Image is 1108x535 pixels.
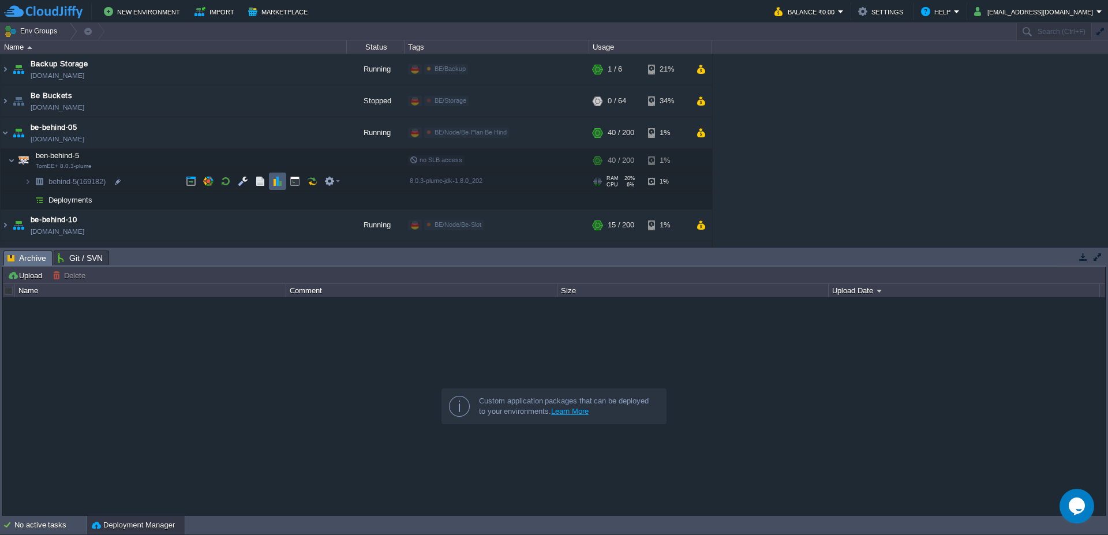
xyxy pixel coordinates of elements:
span: 8.0.3-plume-jdk-1.8.0_202 [410,177,482,184]
span: BE/Node/Be-Plan Be Hind [435,129,507,136]
div: Name [1,40,346,54]
img: AMDAwAAAACH5BAEAAAAALAAAAAABAAEAAAICRAEAOw== [16,149,32,172]
img: CloudJiffy [4,5,83,19]
img: AMDAwAAAACH5BAEAAAAALAAAAAABAAEAAAICRAEAOw== [1,209,10,241]
a: be-behind-05 [31,122,77,133]
div: Usage [590,40,712,54]
button: Upload [8,270,46,280]
div: 1% [648,117,686,148]
div: 40 / 200 [608,149,634,172]
span: RAM [607,175,619,181]
span: behind-5 [47,177,107,186]
img: AMDAwAAAACH5BAEAAAAALAAAAAABAAEAAAICRAEAOw== [27,46,32,49]
div: Running [347,209,405,241]
span: TomEE+ 8.0.3-plume [36,163,92,170]
span: [DOMAIN_NAME] [31,70,84,81]
div: Custom application packages that can be deployed to your environments. [479,396,657,417]
div: 1 / 6 [608,54,622,85]
button: Marketplace [248,5,311,18]
a: be-behind-14 [31,246,77,257]
img: AMDAwAAAACH5BAEAAAAALAAAAAABAAEAAAICRAEAOw== [10,54,27,85]
div: 0 / 64 [608,85,626,117]
span: no SLB access [410,156,462,163]
span: ben-behind-5 [35,151,81,160]
div: 1% [648,241,686,272]
div: 1% [648,149,686,172]
div: Running [347,241,405,272]
a: [DOMAIN_NAME] [31,102,84,113]
div: 40 / 200 [608,117,634,148]
div: Upload Date [829,284,1099,297]
img: AMDAwAAAACH5BAEAAAAALAAAAAABAAEAAAICRAEAOw== [1,117,10,148]
span: 6% [623,182,634,188]
div: 1% [648,209,686,241]
a: Learn More [551,407,589,416]
span: CPU [607,182,618,188]
img: AMDAwAAAACH5BAEAAAAALAAAAAABAAEAAAICRAEAOw== [10,241,27,272]
button: Balance ₹0.00 [774,5,838,18]
div: Stopped [347,85,405,117]
button: Import [194,5,238,18]
div: Size [558,284,828,297]
button: New Environment [104,5,184,18]
img: AMDAwAAAACH5BAEAAAAALAAAAAABAAEAAAICRAEAOw== [1,241,10,272]
span: Archive [8,251,46,265]
span: BE/Node/Be-Slot [435,221,481,228]
div: 21% [648,54,686,85]
span: BE/Backup [435,65,466,72]
a: behind-5(169182) [47,177,107,186]
div: 59 / 200 [608,241,634,272]
span: (169182) [77,177,106,186]
span: BE/Storage [435,97,466,104]
button: Env Groups [4,23,61,39]
div: Status [347,40,404,54]
a: be-behind-10 [31,214,77,226]
button: Delete [53,270,89,280]
div: Running [347,117,405,148]
div: Tags [405,40,589,54]
div: 34% [648,85,686,117]
a: [DOMAIN_NAME] [31,226,84,237]
img: AMDAwAAAACH5BAEAAAAALAAAAAABAAEAAAICRAEAOw== [31,173,47,190]
a: ben-behind-5TomEE+ 8.0.3-plume [35,151,81,160]
img: AMDAwAAAACH5BAEAAAAALAAAAAABAAEAAAICRAEAOw== [31,191,47,209]
div: 15 / 200 [608,209,634,241]
img: AMDAwAAAACH5BAEAAAAALAAAAAABAAEAAAICRAEAOw== [24,173,31,190]
button: Help [921,5,954,18]
img: AMDAwAAAACH5BAEAAAAALAAAAAABAAEAAAICRAEAOw== [10,85,27,117]
button: [EMAIL_ADDRESS][DOMAIN_NAME] [974,5,1096,18]
div: Running [347,54,405,85]
a: [DOMAIN_NAME] [31,133,84,145]
a: Deployments [47,195,94,205]
div: Name [16,284,286,297]
button: Settings [858,5,907,18]
img: AMDAwAAAACH5BAEAAAAALAAAAAABAAEAAAICRAEAOw== [10,117,27,148]
img: AMDAwAAAACH5BAEAAAAALAAAAAABAAEAAAICRAEAOw== [1,85,10,117]
span: Git / SVN [58,251,103,265]
iframe: chat widget [1060,489,1096,523]
img: AMDAwAAAACH5BAEAAAAALAAAAAABAAEAAAICRAEAOw== [1,54,10,85]
img: AMDAwAAAACH5BAEAAAAALAAAAAABAAEAAAICRAEAOw== [8,149,15,172]
div: 1% [648,173,686,190]
div: Comment [287,284,557,297]
div: No active tasks [14,516,87,534]
a: Backup Storage [31,58,88,70]
a: Be Buckets [31,90,72,102]
span: 20% [623,175,635,181]
img: AMDAwAAAACH5BAEAAAAALAAAAAABAAEAAAICRAEAOw== [10,209,27,241]
img: AMDAwAAAACH5BAEAAAAALAAAAAABAAEAAAICRAEAOw== [24,191,31,209]
button: Deployment Manager [92,519,175,531]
